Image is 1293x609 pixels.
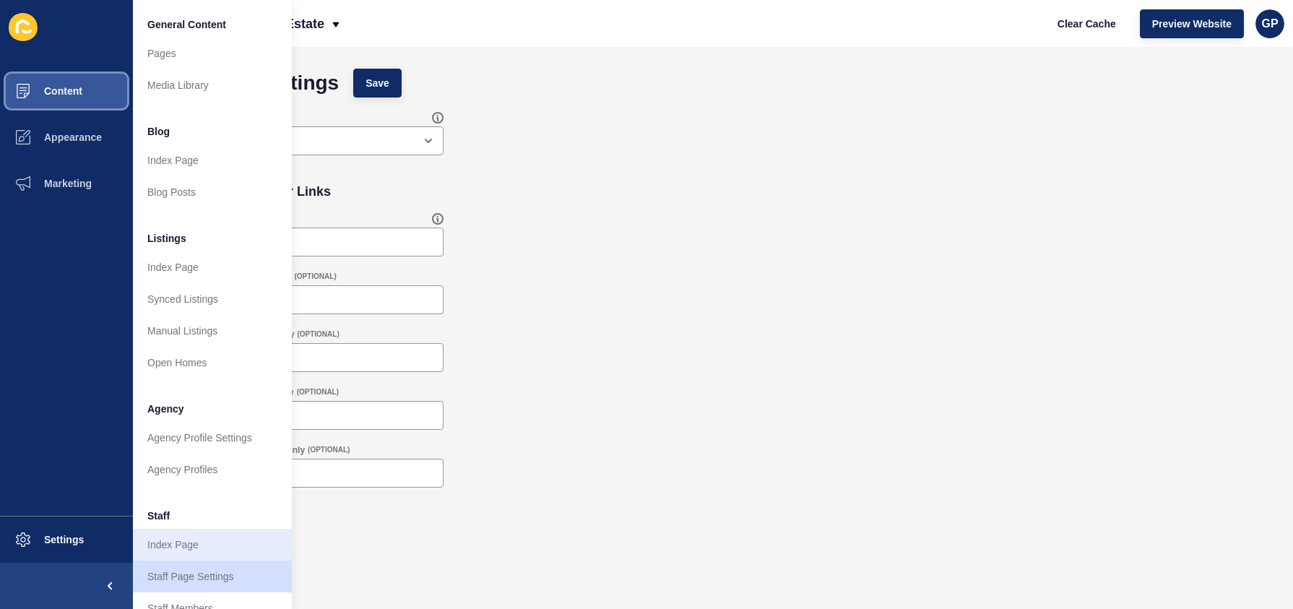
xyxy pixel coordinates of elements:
span: (OPTIONAL) [294,272,336,282]
div: open menu [155,126,444,155]
a: Index Page [133,144,292,176]
a: Synced Listings [133,283,292,315]
span: (OPTIONAL) [308,445,350,455]
span: Blog [147,124,170,139]
a: Agency Profiles [133,454,292,485]
a: Media Library [133,69,292,101]
span: Save [366,76,389,90]
a: Pages [133,38,292,69]
button: Clear Cache [1045,9,1128,38]
a: Staff Page Settings [133,561,292,592]
span: Staff [147,509,170,523]
span: Clear Cache [1058,17,1116,31]
span: Agency [147,402,184,416]
label: Sold - Versatile/Minimal sites only [155,386,294,398]
span: Listings [147,231,186,246]
span: (OPTIONAL) [297,329,339,340]
a: Manual Listings [133,315,292,347]
span: General Content [147,17,226,32]
a: Index Page [133,529,292,561]
a: Agency Profile Settings [133,422,292,454]
a: Blog Posts [133,176,292,208]
button: Preview Website [1140,9,1244,38]
button: Save [353,69,402,98]
a: Index Page [133,251,292,283]
span: Preview Website [1152,17,1232,31]
span: GP [1261,17,1278,31]
a: Open Homes [133,347,292,379]
span: (OPTIONAL) [297,387,339,397]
